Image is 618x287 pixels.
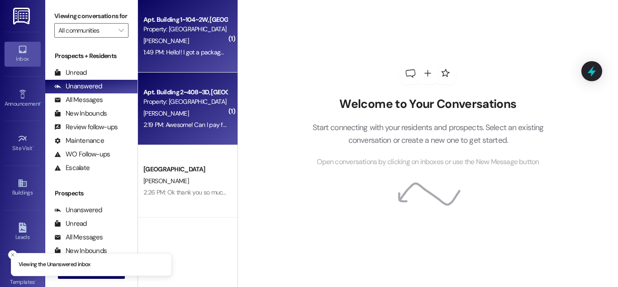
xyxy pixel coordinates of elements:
span: Open conversations by clicking on inboxes or use the New Message button [317,156,539,168]
div: 2:19 PM: Awesome! Can I pay for the whole year/lease up front? [143,121,309,129]
div: Escalate [54,163,90,173]
i:  [119,27,124,34]
label: Viewing conversations for [54,9,128,23]
div: Unread [54,219,87,229]
span: [PERSON_NAME] [143,37,189,45]
div: Unanswered [54,82,102,91]
div: Prospects + Residents [45,51,138,61]
a: Site Visit • [5,131,41,156]
a: Leads [5,220,41,244]
span: • [40,99,42,106]
div: Review follow-ups [54,122,118,132]
a: Buildings [5,175,41,200]
img: ResiDesk Logo [13,8,32,24]
div: Property: [GEOGRAPHIC_DATA] [143,24,227,34]
div: [GEOGRAPHIC_DATA] [143,165,227,174]
div: Unread [54,68,87,78]
h2: Welcome to Your Conversations [299,97,557,112]
div: Apt. Building 1~104~2W, [GEOGRAPHIC_DATA] [143,15,227,24]
div: 2:26 PM: Ok thank you so much for letting us know!!! We will get maintenance over there ASAP! [143,188,391,196]
span: • [35,277,36,284]
div: Prospects [45,189,138,198]
a: Inbox [5,42,41,66]
input: All communities [58,23,114,38]
div: New Inbounds [54,109,107,118]
span: • [33,144,34,150]
button: Close toast [8,250,17,259]
p: Start connecting with your residents and prospects. Select an existing conversation or create a n... [299,121,557,147]
p: Viewing the Unanswered inbox [19,261,90,269]
div: All Messages [54,233,103,242]
div: All Messages [54,95,103,105]
div: WO Follow-ups [54,150,110,159]
div: Apt. Building 2~408~3D, [GEOGRAPHIC_DATA] [143,88,227,97]
div: Property: [GEOGRAPHIC_DATA] [143,97,227,107]
span: [PERSON_NAME] [143,177,189,185]
div: Unanswered [54,205,102,215]
span: [PERSON_NAME] [143,109,189,117]
div: Maintenance [54,136,104,146]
